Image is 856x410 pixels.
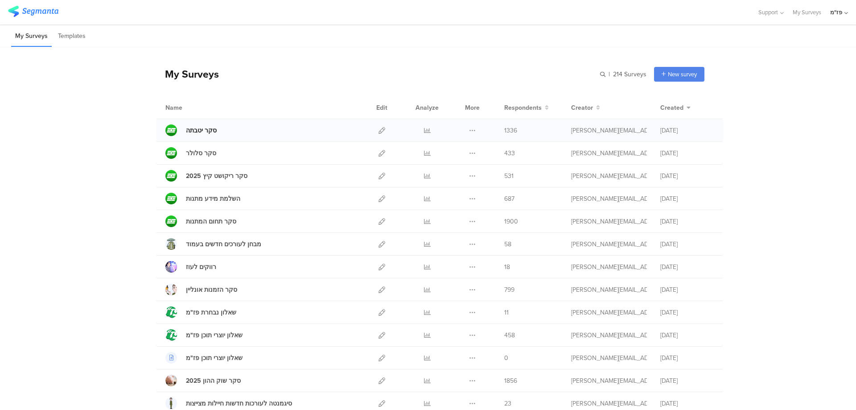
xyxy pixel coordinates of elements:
a: סקר סלולר [165,147,216,159]
div: [DATE] [660,376,714,385]
div: ron@pazam.mobi [571,149,647,158]
div: סקר סלולר [186,149,216,158]
button: Respondents [504,103,549,112]
a: סיגמנטה לעורכות חדשות חיילות מצייצות [165,398,292,409]
span: 0 [504,353,508,363]
div: סקר ריקושט קיץ 2025 [186,171,247,181]
span: 458 [504,331,515,340]
div: [DATE] [660,171,714,181]
span: 23 [504,399,511,408]
div: [DATE] [660,331,714,340]
div: [DATE] [660,240,714,249]
div: ron@pazam.mobi [571,194,647,203]
div: שאלון נבחרת פז"מ [186,308,236,317]
img: segmanta logo [8,6,58,17]
span: 433 [504,149,515,158]
a: שאלון נבחרת פז"מ [165,306,236,318]
a: שאלון יוצרי תוכן פז"מ [165,329,243,341]
div: ron@pazam.mobi [571,331,647,340]
a: סקר שוק ההון 2025 [165,375,241,386]
button: Created [660,103,691,112]
div: סקר הזמנות אונליין [186,285,237,294]
div: סיגמנטה לעורכות חדשות חיילות מצייצות [186,399,292,408]
div: Edit [372,96,391,119]
span: Respondents [504,103,542,112]
div: ron@pazam.mobi [571,217,647,226]
div: שאלון יוצרי תוכן פז"מ [186,353,243,363]
div: ron@pazam.mobi [571,240,647,249]
span: 11 [504,308,509,317]
span: Creator [571,103,593,112]
div: רווקים לעוז [186,262,216,272]
div: My Surveys [156,66,219,82]
div: [DATE] [660,353,714,363]
div: ron@pazam.mobi [571,353,647,363]
span: 531 [504,171,514,181]
span: Created [660,103,683,112]
div: ron@pazam.mobi [571,171,647,181]
a: השלמת מידע מתנות [165,193,240,204]
span: | [607,70,611,79]
a: סקר הזמנות אונליין [165,284,237,295]
div: סקר יטבתה [186,126,217,135]
div: Analyze [414,96,440,119]
span: 799 [504,285,514,294]
div: [DATE] [660,149,714,158]
li: Templates [54,26,90,47]
span: Support [758,8,778,17]
div: [DATE] [660,194,714,203]
a: מבחן לעורכים חדשים בעמוד [165,238,261,250]
span: 58 [504,240,511,249]
li: My Surveys [11,26,52,47]
span: 1336 [504,126,517,135]
div: [DATE] [660,126,714,135]
div: סקר שוק ההון 2025 [186,376,241,385]
span: New survey [668,70,697,79]
span: 18 [504,262,510,272]
a: רווקים לעוז [165,261,216,273]
div: ron@pazam.mobi [571,285,647,294]
span: 1900 [504,217,518,226]
div: ron@pazam.mobi [571,308,647,317]
div: מבחן לעורכים חדשים בעמוד [186,240,261,249]
div: [DATE] [660,217,714,226]
span: 1856 [504,376,517,385]
div: שאלון יוצרי תוכן פז"מ [186,331,243,340]
div: השלמת מידע מתנות [186,194,240,203]
div: [DATE] [660,262,714,272]
div: More [463,96,482,119]
div: ron@pazam.mobi [571,262,647,272]
span: 214 Surveys [613,70,646,79]
a: סקר תחום המתנות [165,215,236,227]
div: פז"מ [830,8,842,17]
div: ron@pazam.mobi [571,376,647,385]
div: ron@pazam.mobi [571,399,647,408]
div: סקר תחום המתנות [186,217,236,226]
div: [DATE] [660,399,714,408]
a: סקר ריקושט קיץ 2025 [165,170,247,182]
span: 687 [504,194,514,203]
button: Creator [571,103,600,112]
a: שאלון יוצרי תוכן פז"מ [165,352,243,364]
div: ron@pazam.mobi [571,126,647,135]
div: [DATE] [660,308,714,317]
div: Name [165,103,219,112]
a: סקר יטבתה [165,124,217,136]
div: [DATE] [660,285,714,294]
